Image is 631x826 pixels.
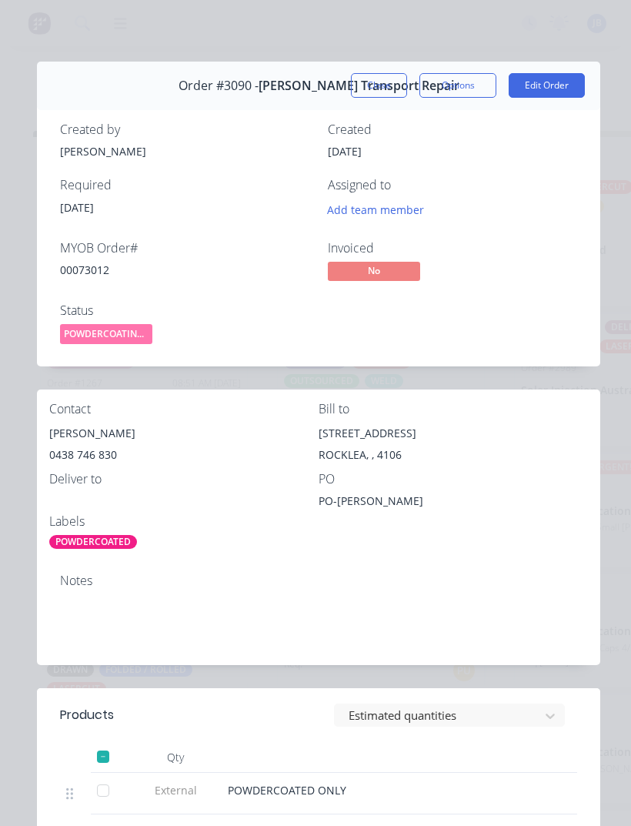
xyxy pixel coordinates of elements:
[328,122,577,137] div: Created
[319,199,432,220] button: Add team member
[419,73,496,98] button: Options
[328,199,432,220] button: Add team member
[49,402,319,416] div: Contact
[60,143,309,159] div: [PERSON_NAME]
[60,122,309,137] div: Created by
[129,742,222,773] div: Qty
[60,241,309,256] div: MYOB Order #
[319,493,511,514] div: PO-[PERSON_NAME]
[60,303,309,318] div: Status
[49,535,137,549] div: POWDERCOATED
[60,200,94,215] span: [DATE]
[60,178,309,192] div: Required
[328,262,420,281] span: No
[60,324,152,343] span: POWDERCOATING/S...
[228,783,346,798] span: POWDERCOATED ONLY
[49,423,319,472] div: [PERSON_NAME]0438 746 830
[49,423,319,444] div: [PERSON_NAME]
[319,423,588,444] div: [STREET_ADDRESS]
[135,782,215,798] span: External
[509,73,585,98] button: Edit Order
[60,574,577,588] div: Notes
[328,178,577,192] div: Assigned to
[328,241,577,256] div: Invoiced
[60,706,114,724] div: Products
[259,79,459,93] span: [PERSON_NAME] Transport Repair
[60,324,152,347] button: POWDERCOATING/S...
[60,262,309,278] div: 00073012
[319,472,588,487] div: PO
[49,514,319,529] div: Labels
[49,444,319,466] div: 0438 746 830
[319,423,588,472] div: [STREET_ADDRESS]ROCKLEA, , 4106
[179,79,259,93] span: Order #3090 -
[319,402,588,416] div: Bill to
[49,472,319,487] div: Deliver to
[319,444,588,466] div: ROCKLEA, , 4106
[328,144,362,159] span: [DATE]
[351,73,407,98] button: Close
